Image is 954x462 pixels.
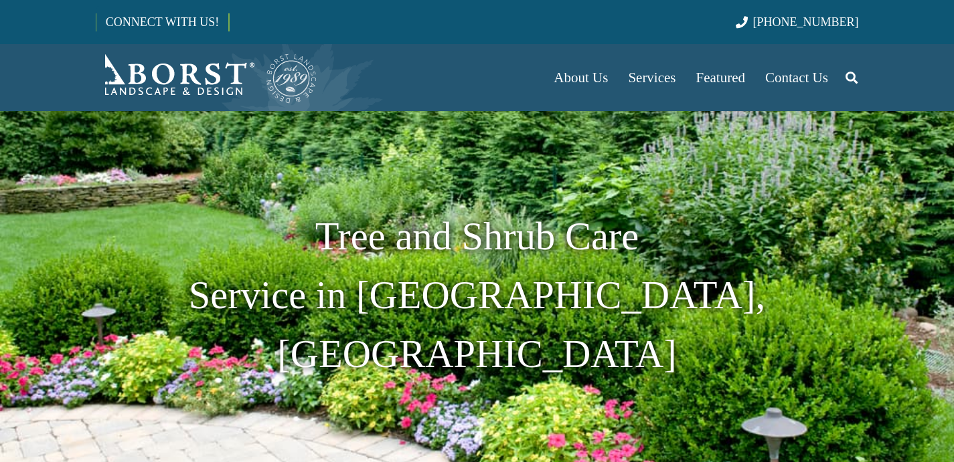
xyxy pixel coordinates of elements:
[686,44,755,111] a: Featured
[765,70,828,86] span: Contact Us
[554,70,608,86] span: About Us
[618,44,686,111] a: Services
[755,44,838,111] a: Contact Us
[696,70,745,86] span: Featured
[628,70,675,86] span: Services
[96,6,228,38] a: CONNECT WITH US!
[96,207,859,383] h1: Tree and Shrub Care Service in [GEOGRAPHIC_DATA], [GEOGRAPHIC_DATA]
[838,61,865,94] a: Search
[753,15,859,29] span: [PHONE_NUMBER]
[544,44,618,111] a: About Us
[736,15,858,29] a: [PHONE_NUMBER]
[96,51,318,104] a: Borst-Logo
